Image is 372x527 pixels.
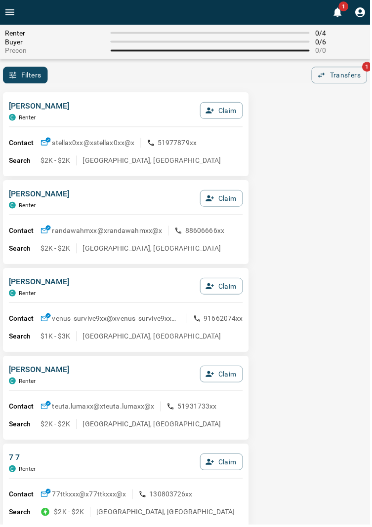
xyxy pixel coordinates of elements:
button: Claim [201,279,244,296]
span: 0 / 4 [317,29,367,37]
p: Renter [19,203,36,210]
p: $2K - $2K [41,245,71,255]
button: Claim [201,368,244,384]
p: Search [9,421,41,432]
p: Contact [9,227,41,237]
p: Renter [19,291,36,298]
span: 1 [340,1,350,11]
button: Transfers [313,67,369,84]
div: condos.ca [9,468,16,475]
p: $1K - $3K [41,333,71,343]
button: 1 [330,2,349,22]
p: [PERSON_NAME] [9,277,70,289]
div: condos.ca [9,114,16,121]
p: Renter [19,468,36,475]
p: [GEOGRAPHIC_DATA], [GEOGRAPHIC_DATA] [83,421,222,431]
p: Search [9,333,41,343]
p: Search [9,156,41,167]
p: Contact [9,315,41,326]
p: [PERSON_NAME] [9,189,70,201]
span: 0 / 6 [317,38,367,46]
button: Claim [201,191,244,208]
div: condos.ca [9,291,16,298]
p: [GEOGRAPHIC_DATA], [GEOGRAPHIC_DATA] [97,510,236,520]
p: 7 7 [9,454,36,466]
p: [PERSON_NAME] [9,366,70,377]
span: Buyer [5,38,105,46]
button: Profile [352,2,372,22]
p: 77ttkxxx@x 77ttkxxx@x [52,492,127,502]
p: Renter [19,114,36,121]
p: 130803726xx [150,492,194,502]
p: Contact [9,139,41,149]
button: Claim [201,456,244,473]
div: condos.ca [9,203,16,210]
p: [GEOGRAPHIC_DATA], [GEOGRAPHIC_DATA] [83,245,222,255]
p: 51931733xx [178,404,218,414]
p: Renter [19,379,36,386]
button: Claim [201,103,244,119]
span: 0 / 0 [317,47,367,55]
span: Precon [5,47,105,55]
p: $2K - $2K [41,156,71,166]
p: randawahmxx@x randawahmxx@x [52,227,163,237]
p: 51977879xx [159,139,198,149]
p: stellax0xx@x stellax0xx@x [52,139,135,149]
p: teuta.lumaxx@x teuta.lumaxx@x [52,404,155,414]
p: Contact [9,492,41,502]
p: Search [9,245,41,255]
div: condos.ca [9,379,16,386]
p: Contact [9,404,41,414]
p: Search [9,510,41,520]
p: [PERSON_NAME] [9,101,70,113]
p: $2K - $2K [54,510,84,520]
p: $2K - $2K [41,421,71,431]
p: [GEOGRAPHIC_DATA], [GEOGRAPHIC_DATA] [83,333,222,343]
button: Filters [3,67,48,84]
p: venus_survive9xx@x venus_survive9xx@x [52,315,182,325]
span: Renter [5,29,105,37]
p: 88606666xx [186,227,226,237]
p: 91662074xx [205,315,245,325]
p: [GEOGRAPHIC_DATA], [GEOGRAPHIC_DATA] [83,156,222,166]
